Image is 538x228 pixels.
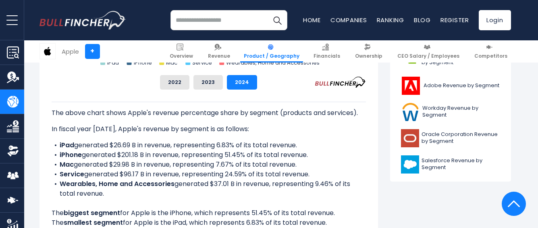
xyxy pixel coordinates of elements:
li: generated $26.69 B in revenue, representing 6.83% of its total revenue. [52,140,366,150]
button: 2024 [227,75,257,90]
b: iPhone [60,150,82,159]
text: iPad [107,59,119,67]
li: generated $96.17 B in revenue, representing 24.59% of its total revenue. [52,169,366,179]
a: Competitors [471,40,511,63]
a: Blog [414,16,431,24]
img: WDAY logo [401,103,420,121]
img: CRM logo [401,155,419,174]
p: The above chart shows Apple's revenue percentage share by segment (products and services). [52,108,366,118]
a: Adobe Revenue by Segment [396,75,505,97]
p: In fiscal year [DATE], Apple's revenue by segment is as follows: [52,124,366,134]
span: Financials [314,53,340,59]
b: Wearables, Home and Accessories [60,179,174,188]
span: Workday Revenue by Segment [422,105,500,119]
span: Salesforce Revenue by Segment [422,157,500,171]
a: Salesforce Revenue by Segment [396,153,505,176]
span: Oracle Corporation Revenue by Segment [422,131,500,145]
a: Go to homepage [39,11,126,29]
a: Ownership [351,40,386,63]
span: Ownership [355,53,382,59]
text: iPhone [133,59,152,67]
img: AAPL logo [40,44,55,59]
text: Wearables, Home and Accessories [226,59,320,67]
a: Login [479,10,511,30]
a: Product / Geography [240,40,303,63]
a: Revenue [204,40,234,63]
span: NVIDIA Corporation Revenue by Segment [422,52,500,66]
text: Mac [166,59,177,67]
img: bullfincher logo [39,11,126,29]
a: Companies [330,16,367,24]
span: Adobe Revenue by Segment [424,82,499,89]
button: Search [267,10,287,30]
b: biggest segment [64,208,120,218]
span: CEO Salary / Employees [397,53,459,59]
span: Competitors [474,53,507,59]
img: Ownership [7,145,19,157]
text: Service [192,59,212,67]
a: CEO Salary / Employees [394,40,463,63]
a: + [85,44,100,59]
a: Workday Revenue by Segment [396,101,505,123]
div: The for Apple is the iPhone, which represents 51.45% of its total revenue. The for Apple is the i... [52,102,366,228]
a: Financials [310,40,344,63]
img: ADBE logo [401,77,421,95]
a: Home [303,16,321,24]
span: Overview [170,53,193,59]
img: ORCL logo [401,129,419,147]
a: Oracle Corporation Revenue by Segment [396,127,505,149]
b: Mac [60,160,74,169]
b: iPad [60,140,74,150]
button: 2023 [193,75,223,90]
b: Service [60,169,84,179]
li: generated $29.98 B in revenue, representing 7.67% of its total revenue. [52,160,366,169]
li: generated $201.18 B in revenue, representing 51.45% of its total revenue. [52,150,366,160]
b: smallest segment [64,218,123,227]
span: Product / Geography [244,53,299,59]
a: Ranking [377,16,404,24]
button: 2022 [160,75,189,90]
li: generated $37.01 B in revenue, representing 9.46% of its total revenue. [52,179,366,199]
span: Revenue [208,53,230,59]
div: Apple [62,47,79,56]
a: Overview [166,40,197,63]
a: Register [440,16,469,24]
